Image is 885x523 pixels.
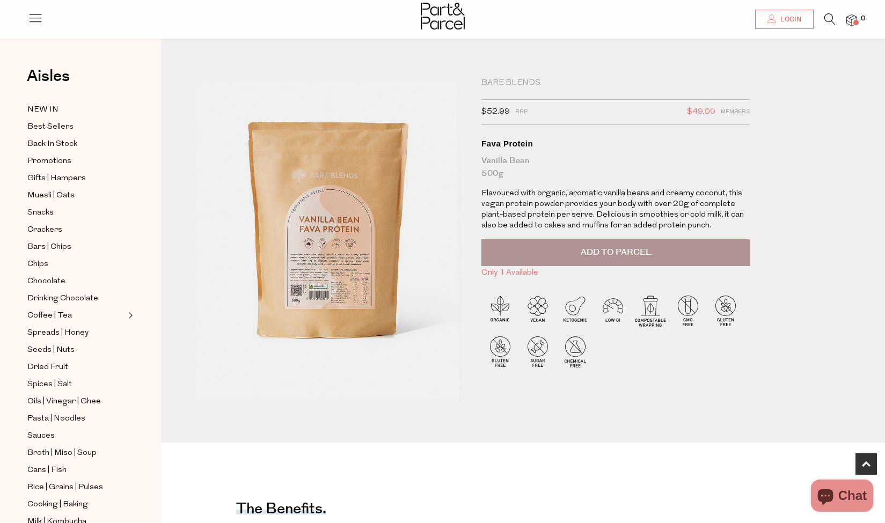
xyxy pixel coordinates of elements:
a: Bars | Chips [27,240,125,254]
span: Add to Parcel [581,246,651,259]
div: Vanilla Bean 500g [481,154,750,180]
a: Cans | Fish [27,463,125,477]
a: Muesli | Oats [27,189,125,202]
a: Chips [27,257,125,271]
a: Oils | Vinegar | Ghee [27,395,125,408]
span: Cooking | Baking [27,498,88,511]
span: Broth | Miso | Soup [27,447,97,460]
p: Flavoured with organic, aromatic vanilla beans and creamy coconut, this vegan protein powder prov... [481,188,750,231]
img: P_P-ICONS-Live_Bec_V11_Gluten_Free.svg [707,292,744,329]
span: $52.99 [481,105,510,119]
span: Promotions [27,155,71,168]
img: P_P-ICONS-Live_Bec_V11_Low_Gi.svg [594,292,632,329]
a: Crackers [27,223,125,237]
span: Muesli | Oats [27,189,75,202]
span: Spices | Salt [27,378,72,391]
span: Snacks [27,207,54,219]
span: Chips [27,258,48,271]
span: Cans | Fish [27,464,67,477]
a: Snacks [27,206,125,219]
a: Dried Fruit [27,360,125,374]
img: P_P-ICONS-Live_Bec_V11_Organic.svg [481,292,519,329]
img: P_P-ICONS-Live_Bec_V11_Gluten_Free.svg [481,333,519,370]
span: Dried Fruit [27,361,68,374]
span: Pasta | Noodles [27,412,85,425]
a: Back In Stock [27,137,125,151]
span: RRP [515,105,528,119]
span: Sauces [27,430,55,443]
span: Best Sellers [27,121,74,134]
a: 0 [846,14,857,26]
span: Oils | Vinegar | Ghee [27,395,101,408]
div: Bare Blends [481,78,750,89]
a: Pasta | Noodles [27,412,125,425]
img: P_P-ICONS-Live_Bec_V11_Compostable_Wrapping.svg [632,292,669,329]
span: Rice | Grains | Pulses [27,481,103,494]
inbox-online-store-chat: Shopify online store chat [808,480,876,514]
a: Best Sellers [27,120,125,134]
button: Add to Parcel [481,239,750,266]
div: Fava Protein [481,138,750,149]
span: Drinking Chocolate [27,292,98,305]
span: Crackers [27,224,62,237]
span: Spreads | Honey [27,327,89,340]
span: Coffee | Tea [27,310,72,322]
a: Sauces [27,429,125,443]
img: Fava Protein [193,82,465,402]
a: Broth | Miso | Soup [27,446,125,460]
span: NEW IN [27,104,58,116]
img: P_P-ICONS-Live_Bec_V11_Ketogenic.svg [557,292,594,329]
span: Chocolate [27,275,65,288]
a: Promotions [27,154,125,168]
span: 0 [858,14,868,24]
a: NEW IN [27,103,125,116]
a: Coffee | Tea [27,309,125,322]
a: Gifts | Hampers [27,172,125,185]
a: Seeds | Nuts [27,343,125,357]
a: Spreads | Honey [27,326,125,340]
a: Rice | Grains | Pulses [27,481,125,494]
span: Seeds | Nuts [27,344,75,357]
img: Part&Parcel [421,3,465,30]
span: Gifts | Hampers [27,172,86,185]
a: Login [755,10,814,29]
img: P_P-ICONS-Live_Bec_V11_Chemical_Free.svg [557,333,594,370]
span: Members [721,105,750,119]
span: Bars | Chips [27,241,71,254]
a: Spices | Salt [27,378,125,391]
span: Back In Stock [27,138,77,151]
a: Chocolate [27,275,125,288]
a: Aisles [27,68,70,95]
span: Login [778,15,801,24]
button: Expand/Collapse Coffee | Tea [126,309,133,322]
img: P_P-ICONS-Live_Bec_V11_Vegan.svg [519,292,557,329]
span: Aisles [27,64,70,88]
img: P_P-ICONS-Live_Bec_V11_Sugar_Free.svg [519,333,557,370]
img: P_P-ICONS-Live_Bec_V11_GMO_Free.svg [669,292,707,329]
h4: The benefits. [236,507,326,514]
a: Drinking Chocolate [27,292,125,305]
span: $49.00 [687,105,715,119]
a: Cooking | Baking [27,498,125,511]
